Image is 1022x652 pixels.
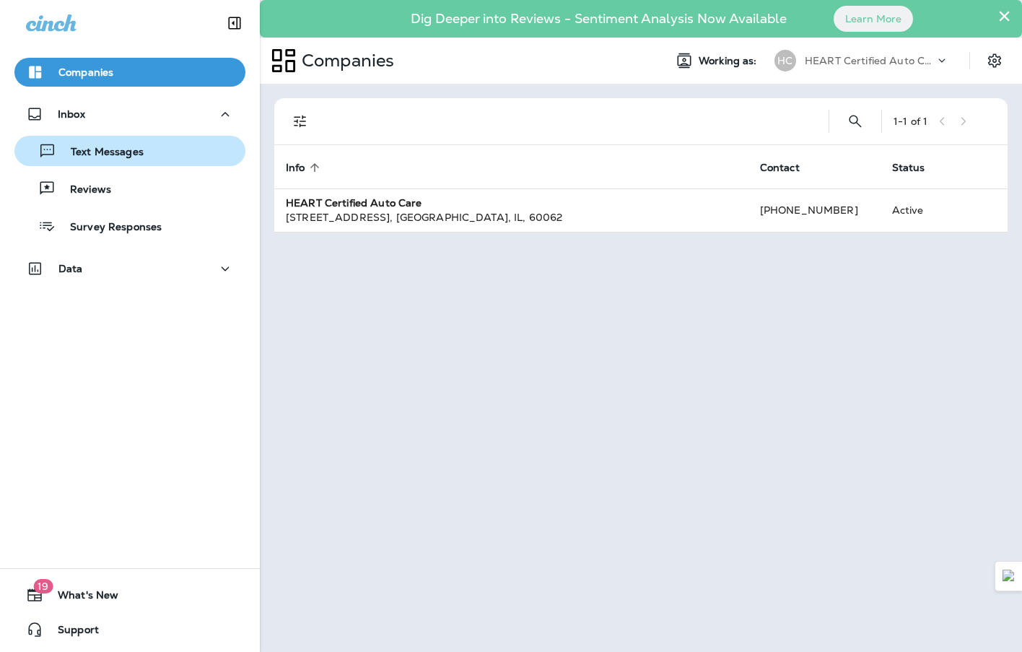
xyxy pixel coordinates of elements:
[14,136,245,166] button: Text Messages
[1003,570,1016,583] img: Detect Auto
[841,107,870,136] button: Search Companies
[699,55,760,67] span: Working as:
[14,173,245,204] button: Reviews
[56,183,111,197] p: Reviews
[33,579,53,594] span: 19
[14,254,245,283] button: Data
[43,624,99,641] span: Support
[892,162,925,174] span: Status
[58,108,85,120] p: Inbox
[892,161,944,174] span: Status
[286,107,315,136] button: Filters
[43,589,118,607] span: What's New
[14,211,245,241] button: Survey Responses
[748,188,881,232] td: [PHONE_NUMBER]
[14,581,245,609] button: 19What's New
[894,116,927,127] div: 1 - 1 of 1
[774,50,796,71] div: HC
[286,196,422,209] strong: HEART Certified Auto Care
[982,48,1008,74] button: Settings
[296,50,394,71] p: Companies
[14,58,245,87] button: Companies
[834,6,913,32] button: Learn More
[997,4,1011,27] button: Close
[286,161,324,174] span: Info
[369,17,829,21] p: Dig Deeper into Reviews - Sentiment Analysis Now Available
[14,615,245,644] button: Support
[14,100,245,129] button: Inbox
[56,146,144,160] p: Text Messages
[286,162,305,174] span: Info
[760,162,800,174] span: Contact
[56,221,162,235] p: Survey Responses
[760,161,818,174] span: Contact
[286,210,737,225] div: [STREET_ADDRESS] , [GEOGRAPHIC_DATA] , IL , 60062
[58,263,83,274] p: Data
[58,66,113,78] p: Companies
[881,188,961,232] td: Active
[805,55,935,66] p: HEART Certified Auto Care
[214,9,255,38] button: Collapse Sidebar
